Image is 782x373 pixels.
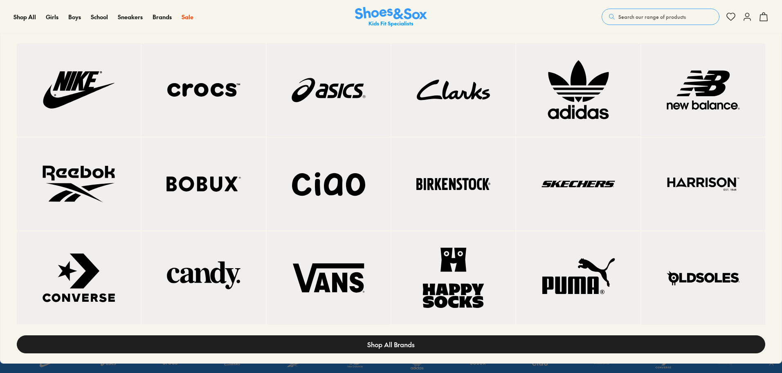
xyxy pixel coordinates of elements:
[17,335,765,353] a: Shop All Brands
[118,13,143,21] a: Sneakers
[355,7,427,27] img: SNS_Logo_Responsive.svg
[13,13,36,21] a: Shop All
[618,13,686,20] span: Search our range of products
[153,13,172,21] a: Brands
[91,13,108,21] a: School
[367,339,415,349] span: Shop All Brands
[182,13,193,21] a: Sale
[355,7,427,27] a: Shoes & Sox
[46,13,58,21] a: Girls
[68,13,81,21] a: Boys
[602,9,719,25] button: Search our range of products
